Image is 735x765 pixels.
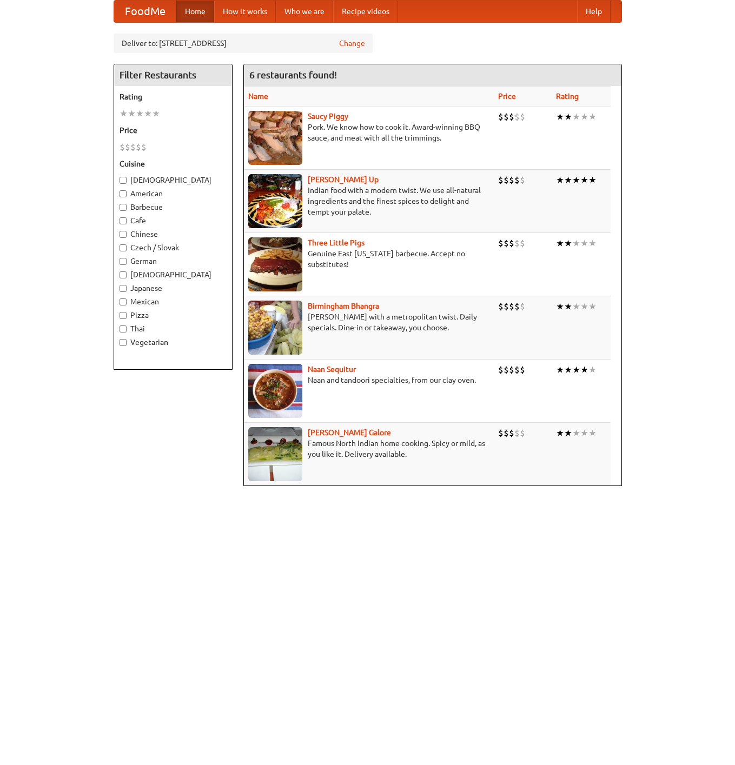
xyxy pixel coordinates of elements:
img: curryup.jpg [248,174,302,228]
input: Cafe [120,217,127,224]
h4: Filter Restaurants [114,64,232,86]
input: Japanese [120,285,127,292]
li: $ [509,237,514,249]
a: Who we are [276,1,333,22]
img: bhangra.jpg [248,301,302,355]
li: $ [509,174,514,186]
li: $ [520,237,525,249]
label: Chinese [120,229,227,240]
li: ★ [588,364,597,376]
li: $ [509,301,514,312]
a: FoodMe [114,1,176,22]
li: $ [514,237,520,249]
h5: Rating [120,91,227,102]
li: ★ [588,427,597,439]
input: [DEMOGRAPHIC_DATA] [120,177,127,184]
li: ★ [580,174,588,186]
label: American [120,188,227,199]
a: Three Little Pigs [308,238,365,247]
li: ★ [588,111,597,123]
li: ★ [556,301,564,312]
li: ★ [564,301,572,312]
p: Pork. We know how to cook it. Award-winning BBQ sauce, and meat with all the trimmings. [248,122,490,143]
li: ★ [128,108,136,119]
li: $ [509,427,514,439]
input: Mexican [120,298,127,305]
li: $ [125,141,130,153]
label: Thai [120,323,227,334]
li: $ [520,111,525,123]
li: $ [498,427,504,439]
input: Barbecue [120,204,127,211]
a: Help [577,1,611,22]
li: ★ [556,364,564,376]
label: [DEMOGRAPHIC_DATA] [120,269,227,280]
a: [PERSON_NAME] Up [308,175,379,184]
li: $ [520,364,525,376]
a: Change [339,38,365,49]
li: ★ [564,237,572,249]
b: [PERSON_NAME] Galore [308,428,391,437]
li: ★ [588,301,597,312]
li: ★ [144,108,152,119]
li: ★ [572,427,580,439]
li: $ [514,427,520,439]
li: ★ [580,237,588,249]
label: Vegetarian [120,337,227,348]
li: $ [520,174,525,186]
li: $ [504,174,509,186]
li: ★ [556,237,564,249]
li: $ [498,237,504,249]
li: ★ [580,111,588,123]
li: ★ [136,108,144,119]
li: $ [520,427,525,439]
img: currygalore.jpg [248,427,302,481]
img: littlepigs.jpg [248,237,302,291]
input: Chinese [120,231,127,238]
input: [DEMOGRAPHIC_DATA] [120,271,127,278]
li: $ [514,364,520,376]
li: $ [504,427,509,439]
a: Price [498,92,516,101]
h5: Cuisine [120,158,227,169]
a: Saucy Piggy [308,112,348,121]
label: Barbecue [120,202,227,212]
img: naansequitur.jpg [248,364,302,418]
li: ★ [556,174,564,186]
li: ★ [564,111,572,123]
a: Rating [556,92,579,101]
input: Pizza [120,312,127,319]
label: Pizza [120,310,227,321]
li: ★ [580,364,588,376]
p: [PERSON_NAME] with a metropolitan twist. Daily specials. Dine-in or takeaway, you choose. [248,311,490,333]
input: German [120,258,127,265]
li: ★ [556,111,564,123]
li: $ [504,301,509,312]
label: Cafe [120,215,227,226]
label: [DEMOGRAPHIC_DATA] [120,175,227,185]
input: Thai [120,325,127,332]
b: Naan Sequitur [308,365,356,374]
li: ★ [572,174,580,186]
label: Mexican [120,296,227,307]
li: ★ [580,427,588,439]
li: ★ [580,301,588,312]
li: ★ [564,174,572,186]
li: $ [498,301,504,312]
img: saucy.jpg [248,111,302,165]
label: Czech / Slovak [120,242,227,253]
label: Japanese [120,283,227,294]
li: ★ [556,427,564,439]
ng-pluralize: 6 restaurants found! [249,70,337,80]
li: ★ [120,108,128,119]
li: $ [136,141,141,153]
li: ★ [572,301,580,312]
li: $ [514,301,520,312]
li: ★ [152,108,160,119]
li: $ [520,301,525,312]
a: Birmingham Bhangra [308,302,379,310]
